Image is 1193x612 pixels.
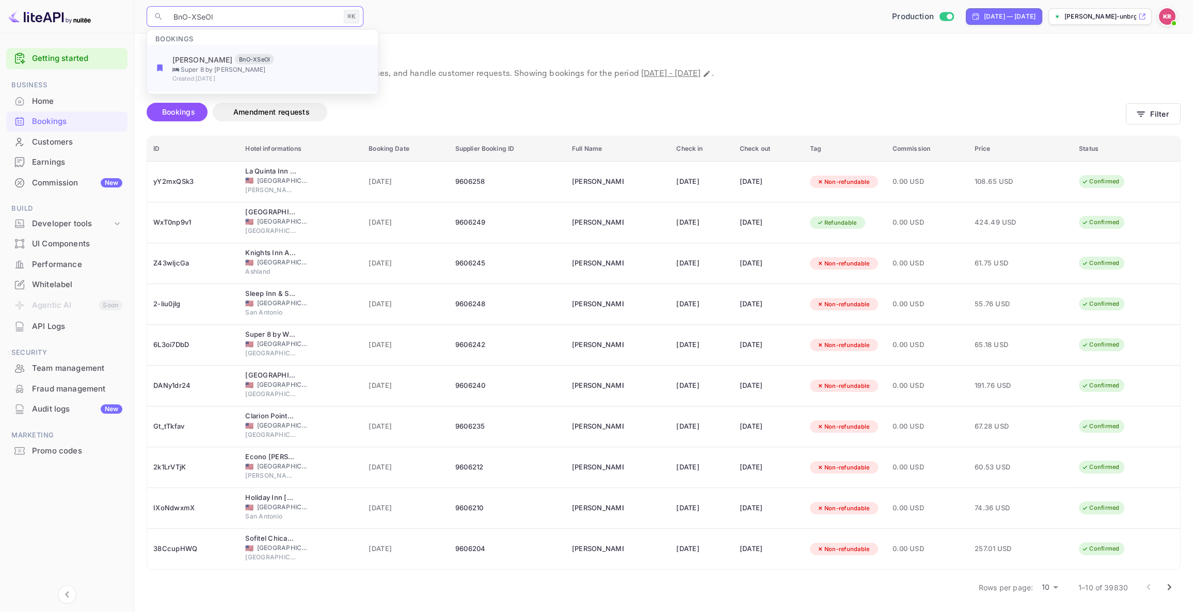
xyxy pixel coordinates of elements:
span: 0.00 USD [893,217,962,228]
a: Audit logsNew [6,399,128,418]
div: Promo codes [6,441,128,461]
a: Earnings [6,152,128,171]
span: Ashland [245,267,297,276]
div: Non-refundable [810,257,877,270]
a: Customers [6,132,128,151]
span: [DATE] [369,543,442,555]
a: Team management [6,358,128,378]
div: Hilton Los Angeles/Universal City [245,370,297,381]
span: 65.18 USD [975,339,1026,351]
div: Refundable [810,216,864,229]
span: [GEOGRAPHIC_DATA] [245,553,297,562]
div: Earnings [32,156,122,168]
span: 0.00 USD [893,299,962,310]
p: [PERSON_NAME] [172,54,233,65]
div: Fraud management [6,379,128,399]
span: 424.49 USD [975,217,1026,228]
span: San Antonio [245,512,297,521]
span: [DATE] [369,503,442,514]
a: UI Components [6,234,128,253]
div: Non-refundable [810,461,877,474]
div: 9606249 [455,214,560,231]
span: 257.01 USD [975,543,1026,555]
div: Bookings [6,112,128,132]
span: United States of America [245,259,253,266]
div: 9606258 [455,174,560,190]
div: Audit logs [32,403,122,415]
span: [DATE] - [DATE] [641,68,701,79]
th: Hotel informations [239,136,362,162]
span: United States of America [245,382,253,388]
div: Willie Moore [572,500,624,516]
span: Business [6,80,128,91]
div: API Logs [6,317,128,337]
span: United States of America [245,504,253,511]
div: Maricarmen Gonzalez [572,214,624,231]
div: Customers [32,136,122,148]
div: 9606242 [455,337,560,353]
div: Developer tools [32,218,112,230]
span: [GEOGRAPHIC_DATA] [257,299,309,308]
div: DANy1dr24 [153,378,233,394]
div: Kyle Williams [572,459,624,476]
div: WxT0np9v1 [153,214,233,231]
span: [GEOGRAPHIC_DATA] [257,421,309,430]
div: Confirmed [1075,420,1126,433]
div: [DATE] [740,459,798,476]
span: [DATE] [369,258,442,269]
img: Kobus Roux [1159,8,1175,25]
div: 9606235 [455,418,560,435]
th: Booking Date [362,136,449,162]
div: 9606212 [455,459,560,476]
a: CommissionNew [6,173,128,192]
div: Confirmed [1075,542,1126,555]
div: 10 [1037,580,1062,595]
div: UI Components [6,234,128,254]
div: [DATE] [740,214,798,231]
div: [DATE] [740,541,798,557]
div: 9606245 [455,255,560,272]
div: [DATE] — [DATE] [984,12,1036,21]
span: [DATE] [369,421,442,432]
div: New [101,404,122,414]
span: 0.00 USD [893,543,962,555]
div: Home [32,96,122,107]
div: Econo Lodge Byron [245,452,297,462]
div: Performance [32,259,122,271]
div: Non-refundable [810,339,877,352]
div: Lasana Sanoe [572,255,624,272]
th: Full Name [566,136,671,162]
th: Status [1073,136,1180,162]
div: UI Components [32,238,122,250]
div: Getting started [6,48,128,69]
span: Build [6,203,128,214]
div: Sofitel Chicago Magnificent Mile [245,533,297,544]
span: [GEOGRAPHIC_DATA] [257,339,309,349]
div: Sleep Inn & Suites at Six Flags [245,289,297,299]
span: 0.00 USD [893,380,962,391]
span: United States of America [245,300,253,307]
span: [GEOGRAPHIC_DATA] [257,217,309,226]
a: Fraud management [6,379,128,398]
div: La Quinta Inn & Suites by Wyndham Raleigh Cary [245,166,297,177]
div: New [101,178,122,187]
span: Production [892,11,934,23]
div: [DATE] [740,255,798,272]
div: 9606248 [455,296,560,312]
div: Confirmed [1075,297,1126,310]
div: Confirmed [1075,379,1126,392]
p: Super 8 by [PERSON_NAME] [172,65,370,74]
span: 0.00 USD [893,258,962,269]
div: [DATE] [740,337,798,353]
div: [DATE] [676,255,727,272]
div: Customers [6,132,128,152]
div: Earnings [6,152,128,172]
a: Bookings [6,112,128,131]
div: [DATE] [676,214,727,231]
div: Whitelabel [6,275,128,295]
span: [GEOGRAPHIC_DATA] [257,380,309,389]
span: 191.76 USD [975,380,1026,391]
div: [DATE] [676,459,727,476]
div: [DATE] [740,500,798,516]
p: View and manage all hotel bookings, track reservation statuses, and handle customer requests. Sho... [147,68,1181,80]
